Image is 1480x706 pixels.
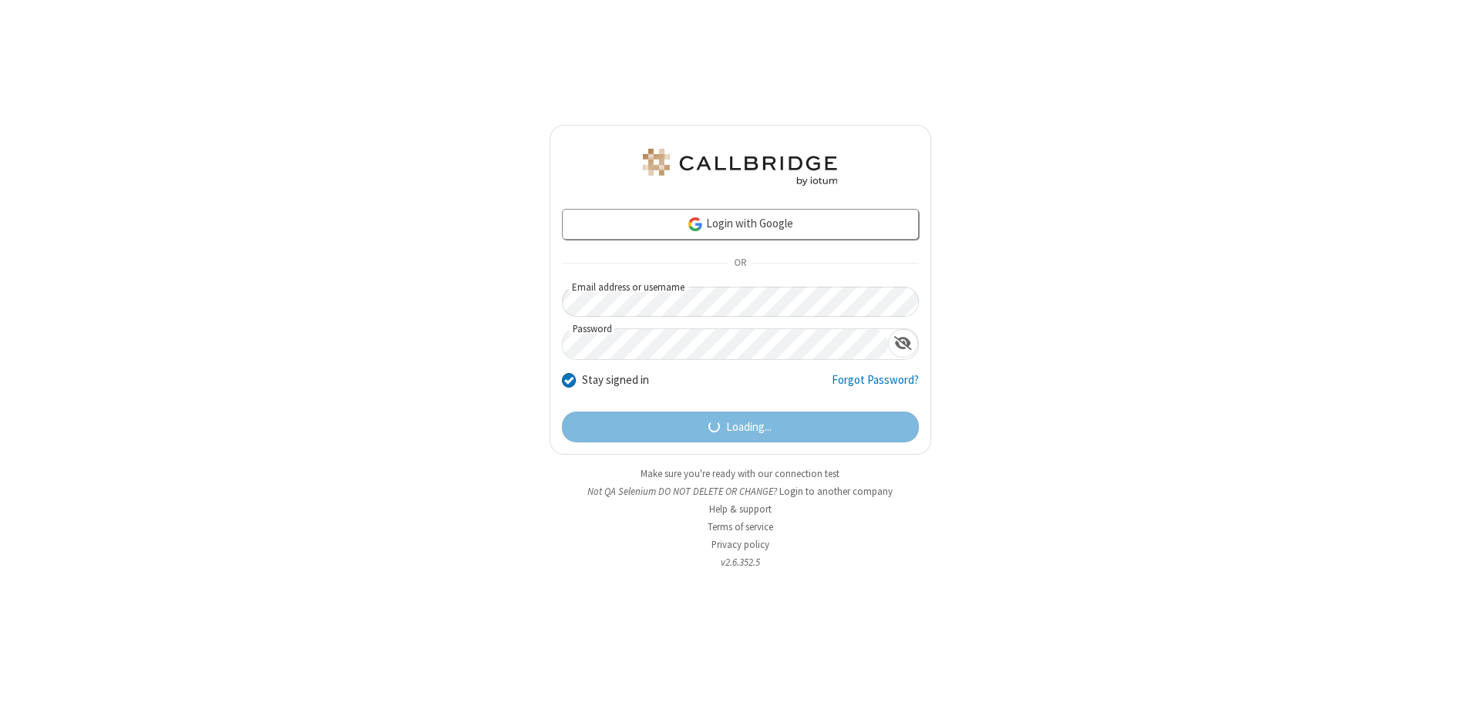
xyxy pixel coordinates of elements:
li: Not QA Selenium DO NOT DELETE OR CHANGE? [550,484,931,499]
button: Loading... [562,412,919,442]
img: google-icon.png [687,216,704,233]
button: Login to another company [779,484,893,499]
li: v2.6.352.5 [550,555,931,570]
a: Make sure you're ready with our connection test [641,467,839,480]
label: Stay signed in [582,371,649,389]
a: Terms of service [708,520,773,533]
a: Login with Google [562,209,919,240]
input: Password [563,329,888,359]
div: Show password [888,329,918,358]
span: OR [728,253,752,274]
iframe: Chat [1441,666,1468,695]
a: Privacy policy [711,538,769,551]
a: Forgot Password? [832,371,919,401]
input: Email address or username [562,287,919,317]
span: Loading... [726,419,772,436]
img: QA Selenium DO NOT DELETE OR CHANGE [640,149,840,186]
a: Help & support [709,503,772,516]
